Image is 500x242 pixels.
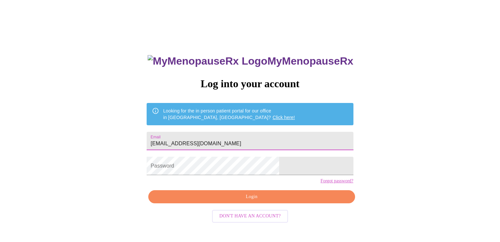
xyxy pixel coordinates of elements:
[212,210,288,223] button: Don't have an account?
[148,55,353,67] h3: MyMenopauseRx
[163,105,295,123] div: Looking for the in person patient portal for our office in [GEOGRAPHIC_DATA], [GEOGRAPHIC_DATA]?
[210,213,290,218] a: Don't have an account?
[148,190,355,204] button: Login
[219,212,281,220] span: Don't have an account?
[147,78,353,90] h3: Log into your account
[156,193,347,201] span: Login
[273,115,295,120] a: Click here!
[148,55,267,67] img: MyMenopauseRx Logo
[321,178,353,184] a: Forgot password?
